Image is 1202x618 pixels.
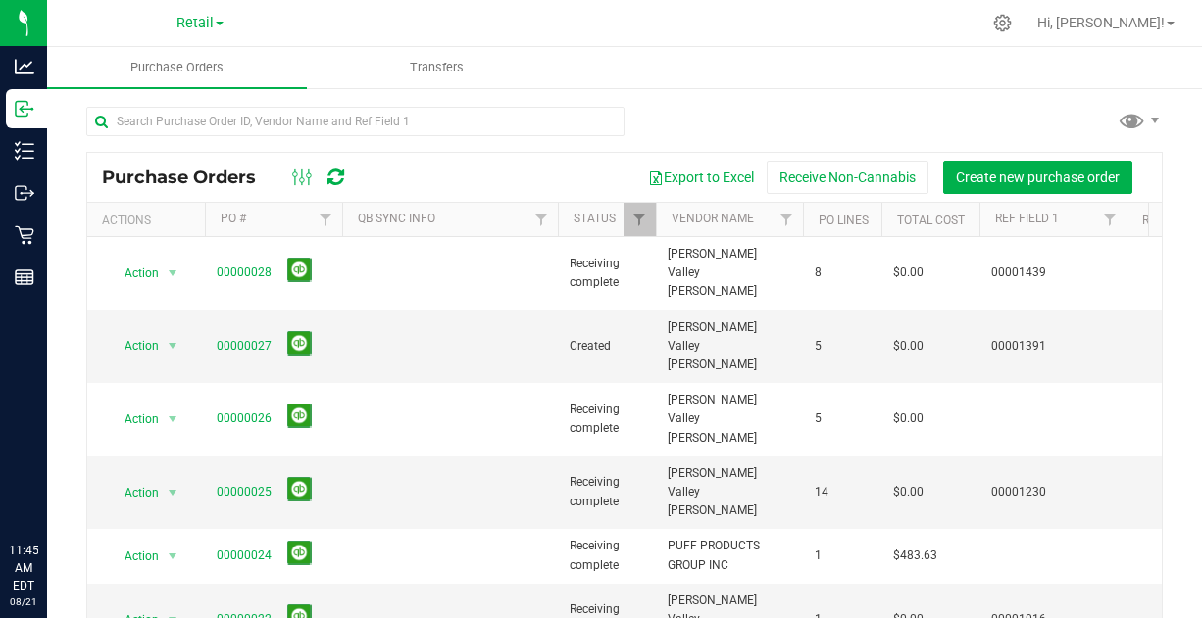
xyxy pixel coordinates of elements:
[815,547,870,565] span: 1
[107,479,160,506] span: Action
[570,401,644,438] span: Receiving complete
[897,214,965,227] a: Total Cost
[161,260,185,287] span: select
[20,461,78,520] iframe: Resource center
[221,212,246,225] a: PO #
[104,59,250,76] span: Purchase Orders
[819,214,869,227] a: PO Lines
[107,405,160,433] span: Action
[15,225,34,245] inline-svg: Retail
[307,47,567,88] a: Transfers
[991,337,1115,356] span: 00001391
[893,547,937,565] span: $483.63
[15,183,34,203] inline-svg: Outbound
[624,203,656,236] a: Filter
[217,265,272,279] a: 00000028
[570,537,644,574] span: Receiving complete
[815,337,870,356] span: 5
[217,485,272,499] a: 00000025
[893,337,924,356] span: $0.00
[943,161,1132,194] button: Create new purchase order
[217,411,272,425] a: 00000026
[570,255,644,292] span: Receiving complete
[9,594,38,609] p: 08/21
[893,483,924,501] span: $0.00
[893,409,924,428] span: $0.00
[176,15,214,31] span: Retail
[668,537,791,574] span: PUFF PRODUCTS GROUP INC
[668,464,791,521] span: [PERSON_NAME] Valley [PERSON_NAME]
[15,267,34,287] inline-svg: Reports
[15,57,34,76] inline-svg: Analytics
[635,161,767,194] button: Export to Excel
[991,263,1115,282] span: 00001439
[161,332,185,359] span: select
[771,203,803,236] a: Filter
[107,332,160,359] span: Action
[47,47,307,88] a: Purchase Orders
[310,203,342,236] a: Filter
[526,203,558,236] a: Filter
[217,548,272,562] a: 00000024
[358,212,435,225] a: QB Sync Info
[991,483,1115,501] span: 00001230
[161,543,185,570] span: select
[107,260,160,287] span: Action
[217,339,272,353] a: 00000027
[570,337,644,356] span: Created
[815,263,870,282] span: 8
[383,59,490,76] span: Transfers
[815,483,870,501] span: 14
[570,473,644,510] span: Receiving complete
[672,212,754,225] a: Vendor Name
[1094,203,1127,236] a: Filter
[86,107,625,136] input: Search Purchase Order ID, Vendor Name and Ref Field 1
[102,166,275,188] span: Purchase Orders
[815,409,870,428] span: 5
[767,161,928,194] button: Receive Non-Cannabis
[102,214,197,227] div: Actions
[15,99,34,119] inline-svg: Inbound
[995,212,1059,225] a: Ref Field 1
[668,245,791,302] span: [PERSON_NAME] Valley [PERSON_NAME]
[9,542,38,594] p: 11:45 AM EDT
[161,479,185,506] span: select
[107,543,160,570] span: Action
[956,169,1120,185] span: Create new purchase order
[1037,15,1165,30] span: Hi, [PERSON_NAME]!
[990,14,1015,32] div: Manage settings
[668,318,791,375] span: [PERSON_NAME] Valley [PERSON_NAME]
[893,263,924,282] span: $0.00
[574,212,616,225] a: Status
[668,391,791,448] span: [PERSON_NAME] Valley [PERSON_NAME]
[15,141,34,161] inline-svg: Inventory
[161,405,185,433] span: select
